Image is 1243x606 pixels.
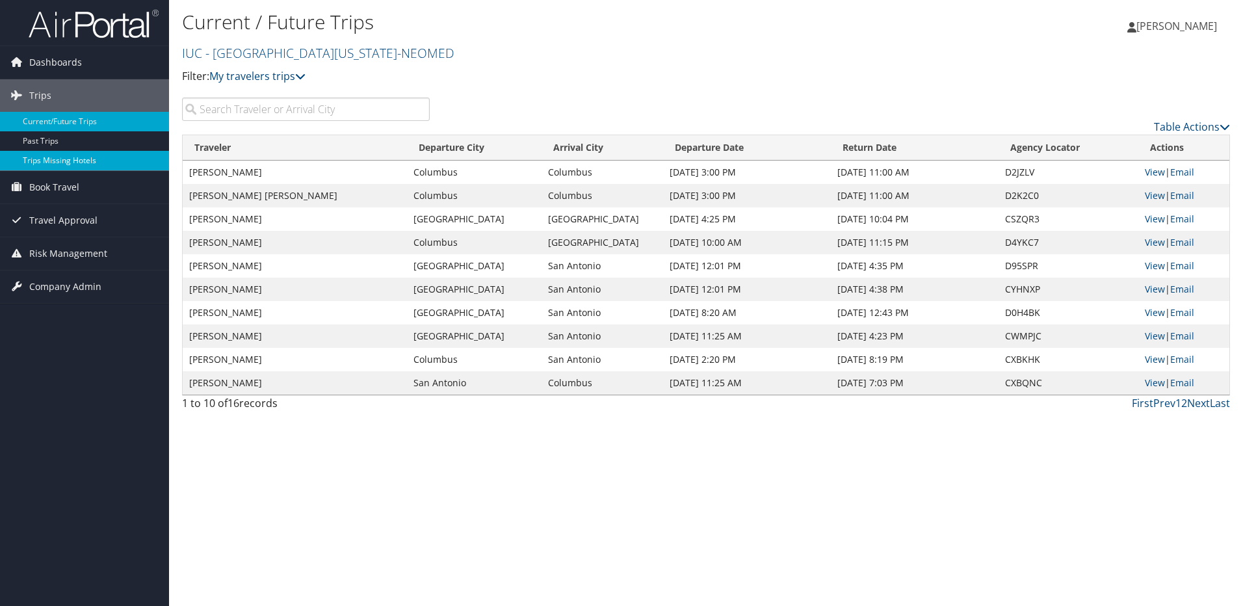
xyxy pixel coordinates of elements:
[542,324,662,348] td: San Antonio
[831,301,998,324] td: [DATE] 12:43 PM
[542,207,662,231] td: [GEOGRAPHIC_DATA]
[831,348,998,371] td: [DATE] 8:19 PM
[663,371,831,395] td: [DATE] 11:25 AM
[1127,7,1230,46] a: [PERSON_NAME]
[542,348,662,371] td: San Antonio
[29,79,51,112] span: Trips
[1170,330,1194,342] a: Email
[999,324,1139,348] td: CWMPJC
[407,301,542,324] td: [GEOGRAPHIC_DATA]
[407,207,542,231] td: [GEOGRAPHIC_DATA]
[663,278,831,301] td: [DATE] 12:01 PM
[407,324,542,348] td: [GEOGRAPHIC_DATA]
[29,171,79,204] span: Book Travel
[1138,135,1229,161] th: Actions
[1138,161,1229,184] td: |
[542,135,662,161] th: Arrival City: activate to sort column ascending
[1138,324,1229,348] td: |
[663,348,831,371] td: [DATE] 2:20 PM
[1145,353,1165,365] a: View
[407,371,542,395] td: San Antonio
[1138,231,1229,254] td: |
[831,231,998,254] td: [DATE] 11:15 PM
[29,204,98,237] span: Travel Approval
[183,135,407,161] th: Traveler: activate to sort column ascending
[182,44,458,62] a: IUC - [GEOGRAPHIC_DATA][US_STATE]-NEOMED
[663,161,831,184] td: [DATE] 3:00 PM
[1132,396,1153,410] a: First
[831,207,998,231] td: [DATE] 10:04 PM
[999,301,1139,324] td: D0H4BK
[542,231,662,254] td: [GEOGRAPHIC_DATA]
[1170,306,1194,319] a: Email
[183,231,407,254] td: [PERSON_NAME]
[1145,306,1165,319] a: View
[999,207,1139,231] td: CSZQR3
[831,184,998,207] td: [DATE] 11:00 AM
[542,371,662,395] td: Columbus
[183,161,407,184] td: [PERSON_NAME]
[542,161,662,184] td: Columbus
[831,371,998,395] td: [DATE] 7:03 PM
[542,254,662,278] td: San Antonio
[542,301,662,324] td: San Antonio
[1170,189,1194,202] a: Email
[1145,283,1165,295] a: View
[1210,396,1230,410] a: Last
[663,184,831,207] td: [DATE] 3:00 PM
[831,161,998,184] td: [DATE] 11:00 AM
[182,395,430,417] div: 1 to 10 of records
[1181,396,1187,410] a: 2
[183,278,407,301] td: [PERSON_NAME]
[1170,236,1194,248] a: Email
[182,8,881,36] h1: Current / Future Trips
[1138,301,1229,324] td: |
[1170,353,1194,365] a: Email
[831,254,998,278] td: [DATE] 4:35 PM
[1145,236,1165,248] a: View
[407,278,542,301] td: [GEOGRAPHIC_DATA]
[407,231,542,254] td: Columbus
[407,135,542,161] th: Departure City: activate to sort column ascending
[1145,166,1165,178] a: View
[1153,396,1175,410] a: Prev
[1170,283,1194,295] a: Email
[407,161,542,184] td: Columbus
[831,278,998,301] td: [DATE] 4:38 PM
[1138,254,1229,278] td: |
[183,348,407,371] td: [PERSON_NAME]
[1154,120,1230,134] a: Table Actions
[1138,371,1229,395] td: |
[1145,259,1165,272] a: View
[183,371,407,395] td: [PERSON_NAME]
[183,324,407,348] td: [PERSON_NAME]
[407,254,542,278] td: [GEOGRAPHIC_DATA]
[209,69,306,83] a: My travelers trips
[663,207,831,231] td: [DATE] 4:25 PM
[228,396,239,410] span: 16
[1136,19,1217,33] span: [PERSON_NAME]
[831,324,998,348] td: [DATE] 4:23 PM
[1145,330,1165,342] a: View
[542,184,662,207] td: Columbus
[407,184,542,207] td: Columbus
[1138,278,1229,301] td: |
[1138,184,1229,207] td: |
[183,301,407,324] td: [PERSON_NAME]
[183,254,407,278] td: [PERSON_NAME]
[663,301,831,324] td: [DATE] 8:20 AM
[663,254,831,278] td: [DATE] 12:01 PM
[29,237,107,270] span: Risk Management
[999,161,1139,184] td: D2JZLV
[999,254,1139,278] td: D95SPR
[1170,213,1194,225] a: Email
[1170,166,1194,178] a: Email
[663,231,831,254] td: [DATE] 10:00 AM
[999,184,1139,207] td: D2K2C0
[831,135,998,161] th: Return Date: activate to sort column ascending
[999,231,1139,254] td: D4YKC7
[182,68,881,85] p: Filter:
[1170,259,1194,272] a: Email
[1175,396,1181,410] a: 1
[999,135,1139,161] th: Agency Locator: activate to sort column ascending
